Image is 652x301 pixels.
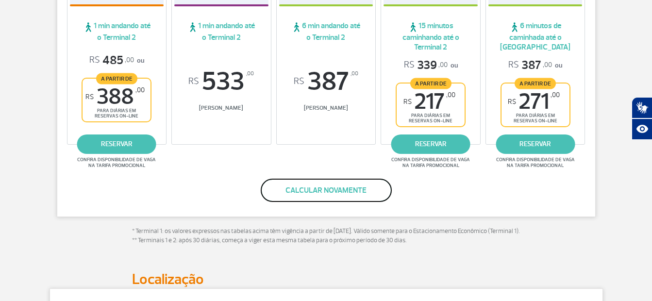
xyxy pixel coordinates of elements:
[91,108,142,119] span: para diárias em reservas on-line
[508,58,562,73] p: ou
[551,91,560,99] sup: ,00
[488,21,583,52] span: 6 minutos de caminhada até o [GEOGRAPHIC_DATA]
[390,157,471,168] span: Confira disponibilidade de vaga na tarifa promocional
[391,134,470,154] a: reservar
[632,97,652,140] div: Plugin de acessibilidade da Hand Talk.
[132,270,520,288] h2: Localização
[70,21,164,42] span: 1 min andando até o Terminal 2
[446,91,455,99] sup: ,00
[261,179,392,202] button: Calcular novamente
[351,68,358,79] sup: ,00
[77,134,156,154] a: reservar
[410,78,451,89] span: A partir de
[632,97,652,118] button: Abrir tradutor de língua de sinais.
[188,76,199,87] sup: R$
[132,227,520,246] p: * Terminal 1: os valores expressos nas tabelas acima têm vigência a partir de [DATE]. Válido some...
[85,93,94,101] sup: R$
[508,58,552,73] span: 387
[495,157,576,168] span: Confira disponibilidade de vaga na tarifa promocional
[246,68,254,79] sup: ,00
[174,21,268,42] span: 1 min andando até o Terminal 2
[510,113,561,124] span: para diárias em reservas on-line
[404,58,448,73] span: 339
[496,134,575,154] a: reservar
[174,68,268,95] span: 533
[515,78,556,89] span: A partir de
[279,21,373,42] span: 6 min andando até o Terminal 2
[174,104,268,112] span: [PERSON_NAME]
[279,104,373,112] span: [PERSON_NAME]
[135,86,145,94] sup: ,00
[404,58,458,73] p: ou
[279,68,373,95] span: 387
[632,118,652,140] button: Abrir recursos assistivos.
[96,73,137,84] span: A partir de
[89,53,144,68] p: ou
[508,91,560,113] span: 271
[405,113,456,124] span: para diárias em reservas on-line
[508,98,516,106] sup: R$
[403,98,412,106] sup: R$
[85,86,145,108] span: 388
[89,53,134,68] span: 485
[403,91,455,113] span: 217
[384,21,478,52] span: 15 minutos caminhando até o Terminal 2
[294,76,304,87] sup: R$
[76,157,157,168] span: Confira disponibilidade de vaga na tarifa promocional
